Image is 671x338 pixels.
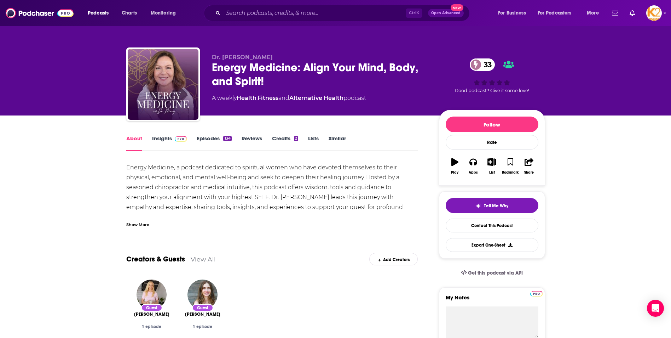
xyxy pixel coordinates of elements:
button: open menu [83,7,118,19]
a: Show notifications dropdown [609,7,621,19]
button: Open AdvancedNew [428,9,464,17]
img: Podchaser Pro [175,136,187,142]
a: Reviews [242,135,262,151]
span: Charts [122,8,137,18]
a: Episodes134 [197,135,231,151]
div: Energy Medicine, a podcast dedicated to spiritual women who have devoted themselves to their phys... [126,163,418,232]
span: Monitoring [151,8,176,18]
span: [PERSON_NAME] [185,311,220,317]
div: Add Creators [369,253,418,265]
a: Pro website [530,290,543,297]
a: Get this podcast via API [455,264,529,282]
a: Fitness [258,95,278,101]
div: Guest [192,304,213,311]
span: Ctrl K [406,9,422,18]
div: A weekly podcast [212,94,366,102]
img: Podchaser Pro [530,291,543,297]
a: Alison Bladh [134,311,169,317]
a: Contact This Podcast [446,219,538,232]
a: Charts [117,7,141,19]
div: Bookmark [502,170,519,175]
div: Guest [141,304,162,311]
a: Alternative Health [289,95,343,101]
a: Similar [329,135,346,151]
button: open menu [493,7,535,19]
div: Play [451,170,458,175]
a: Elizabeth Entin [185,311,220,317]
img: Podchaser - Follow, Share and Rate Podcasts [6,6,74,20]
img: tell me why sparkle [475,203,481,209]
button: open menu [533,7,582,19]
div: Share [524,170,534,175]
span: Logged in as K2Krupp [646,5,662,21]
a: Health [237,95,256,101]
span: and [278,95,289,101]
span: Get this podcast via API [468,270,523,276]
span: For Business [498,8,526,18]
button: Share [520,153,538,179]
a: Show notifications dropdown [627,7,638,19]
button: Bookmark [501,153,520,179]
a: InsightsPodchaser Pro [152,135,187,151]
div: 1 episode [183,324,222,329]
span: More [587,8,599,18]
div: Apps [469,170,478,175]
div: 1 episode [132,324,172,329]
div: Open Intercom Messenger [647,300,664,317]
a: 33 [470,58,495,71]
img: User Profile [646,5,662,21]
img: Energy Medicine: Align Your Mind, Body, and Spirit! [128,49,198,120]
button: Export One-Sheet [446,238,538,252]
span: [PERSON_NAME] [134,311,169,317]
a: Creators & Guests [126,255,185,264]
img: Alison Bladh [137,280,167,310]
a: About [126,135,142,151]
div: Search podcasts, credits, & more... [210,5,476,21]
label: My Notes [446,294,538,306]
button: List [482,153,501,179]
span: New [451,4,463,11]
span: Tell Me Why [484,203,508,209]
button: open menu [146,7,185,19]
img: Elizabeth Entin [187,280,218,310]
button: Follow [446,117,538,132]
button: Show profile menu [646,5,662,21]
a: Lists [308,135,319,151]
span: Dr. [PERSON_NAME] [212,54,273,61]
div: List [489,170,495,175]
div: 134 [223,136,231,141]
div: 2 [294,136,298,141]
button: tell me why sparkleTell Me Why [446,198,538,213]
button: Play [446,153,464,179]
span: Good podcast? Give it some love! [455,88,529,93]
span: , [256,95,258,101]
span: Open Advanced [431,11,461,15]
a: View All [191,255,216,263]
a: Credits2 [272,135,298,151]
span: Podcasts [88,8,109,18]
span: For Podcasters [538,8,572,18]
div: Rate [446,135,538,150]
button: Apps [464,153,482,179]
span: 33 [477,58,495,71]
input: Search podcasts, credits, & more... [223,7,406,19]
div: 33Good podcast? Give it some love! [439,54,545,98]
button: open menu [582,7,608,19]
